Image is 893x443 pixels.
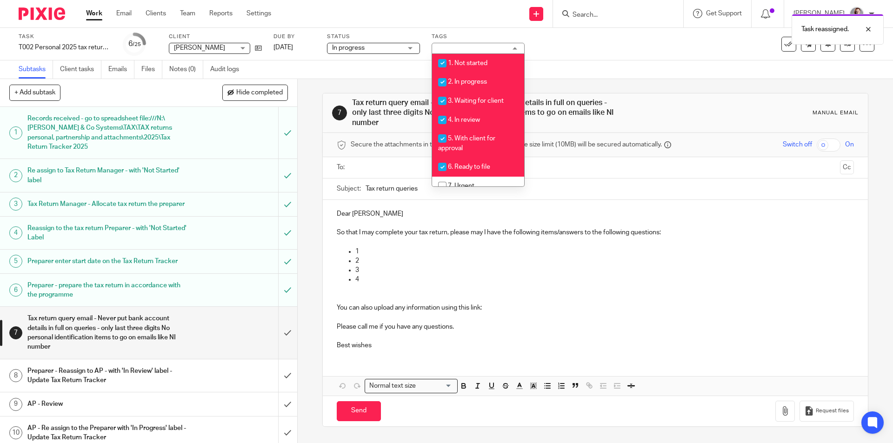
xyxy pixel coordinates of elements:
label: Status [327,33,420,40]
div: 6 [9,284,22,297]
span: 3. Waiting for client [448,98,504,104]
span: 7. Urgent [448,183,474,189]
p: Dear [PERSON_NAME] [337,209,853,218]
img: High%20Res%20Andrew%20Price%20Accountants%20_Poppy%20Jakes%20Photography-3%20-%20Copy.jpg [849,7,864,21]
h1: Tax return query email - Never put bank account details in full on queries - only last three digi... [352,98,615,128]
span: [DATE] [273,44,293,51]
div: T002 Personal 2025 tax return (non recurring) [19,43,112,52]
span: [PERSON_NAME] [174,45,225,51]
h1: Preparer - prepare the tax return in accordance with the programme [27,278,188,302]
span: Normal text size [367,381,418,391]
a: Emails [108,60,134,79]
a: Audit logs [210,60,246,79]
span: Secure the attachments in this message. Files exceeding the size limit (10MB) will be secured aut... [351,140,662,149]
span: Switch off [783,140,812,149]
span: In progress [332,45,365,51]
input: Send [337,401,381,421]
a: Reports [209,9,233,18]
div: 10 [9,426,22,439]
p: 4 [355,275,853,284]
a: Email [116,9,132,18]
button: Request files [800,401,853,422]
h1: Re assign to Tax Return Manager - with 'Not Started' label [27,164,188,187]
h1: Reassign to the tax return Preparer - with 'Not Started' Label [27,221,188,245]
div: 1 [9,126,22,139]
p: 3 [355,265,853,275]
span: On [845,140,854,149]
p: Task reassigned. [801,25,849,34]
span: Request files [816,407,849,415]
a: Clients [146,9,166,18]
h1: Preparer enter start date on the Tax Return Tracker [27,254,188,268]
button: Cc [840,160,854,174]
p: Please call me if you have any questions. [337,322,853,331]
input: Search for option [419,381,452,391]
div: 5 [9,255,22,268]
label: Task [19,33,112,40]
h1: Tax return query email - Never put bank account details in full on queries - only last three digi... [27,311,188,354]
div: 6 [128,39,141,49]
h1: Preparer - Reassign to AP - with 'In Review' label - Update Tax Return Tracker [27,364,188,388]
button: + Add subtask [9,85,60,100]
a: Client tasks [60,60,101,79]
div: 7 [332,106,347,120]
p: You can also upload any information using this link: [337,303,853,312]
h1: AP - Review [27,397,188,411]
a: Subtasks [19,60,53,79]
span: 5. With client for approval [438,135,495,152]
div: 3 [9,198,22,211]
h1: Tax Return Manager - Allocate tax return the preparer [27,197,188,211]
button: Hide completed [222,85,288,100]
span: 4. In review [448,117,480,123]
span: 1. Not started [448,60,487,66]
div: Search for option [365,379,458,393]
p: So that I may complete your tax return, please may I have the following items/answers to the foll... [337,228,853,237]
a: Settings [247,9,271,18]
div: 2 [9,169,22,182]
p: Best wishes [337,341,853,350]
a: Team [180,9,195,18]
div: 7 [9,326,22,339]
div: 9 [9,398,22,411]
p: 2 [355,256,853,265]
label: To: [337,163,347,172]
span: 6. Ready to file [448,164,490,170]
h1: Records received - go to spreadsheet file:///N:\[PERSON_NAME] & Co Systems\TAX\TAX returns person... [27,112,188,154]
label: Client [169,33,262,40]
label: Tags [432,33,525,40]
span: Hide completed [236,89,283,97]
div: 8 [9,369,22,382]
a: Files [141,60,162,79]
span: 2. In progress [448,79,487,85]
a: Work [86,9,102,18]
img: Pixie [19,7,65,20]
label: Due by [273,33,315,40]
div: 4 [9,226,22,239]
p: 1 [355,247,853,256]
a: Notes (0) [169,60,203,79]
label: Subject: [337,184,361,193]
div: Manual email [813,109,859,117]
small: /25 [133,42,141,47]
